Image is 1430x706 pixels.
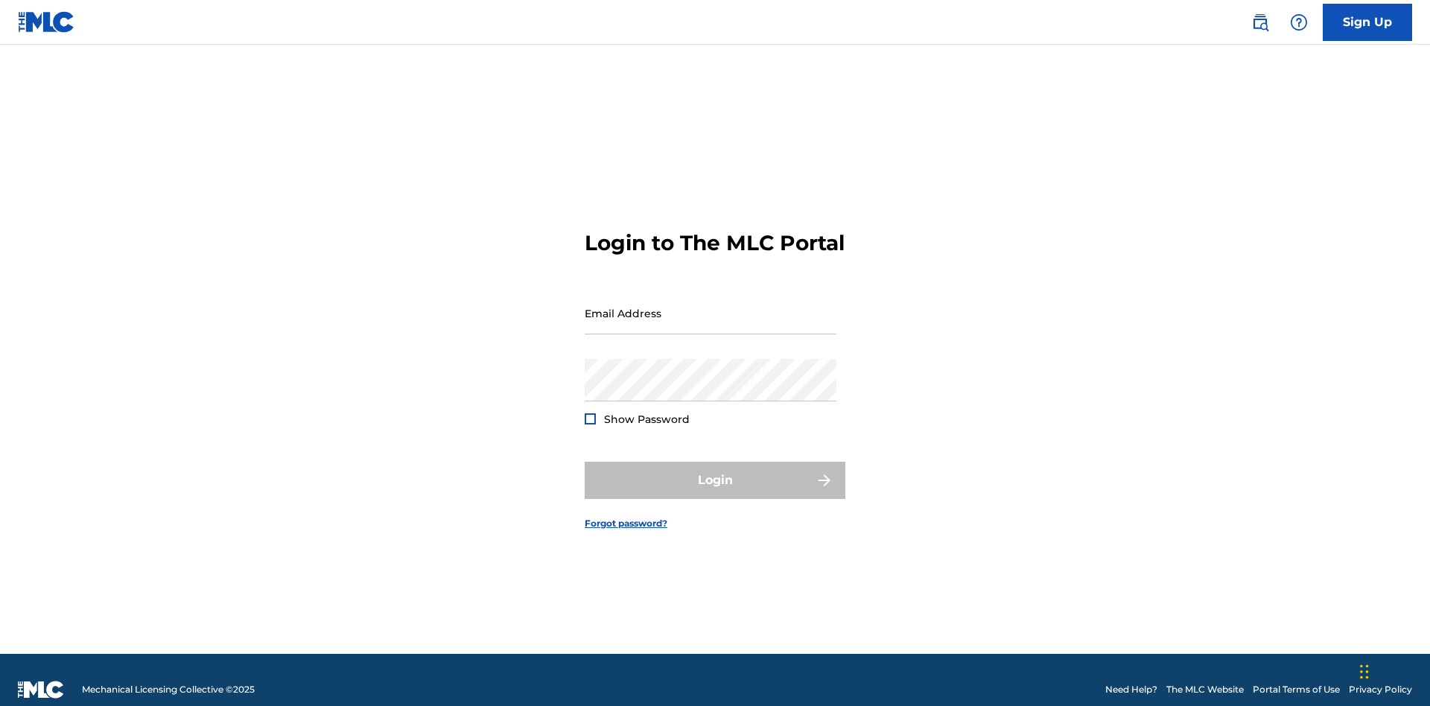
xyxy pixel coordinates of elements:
[18,681,64,699] img: logo
[1323,4,1412,41] a: Sign Up
[585,517,667,530] a: Forgot password?
[1356,635,1430,706] iframe: Chat Widget
[585,230,845,256] h3: Login to The MLC Portal
[1105,683,1157,696] a: Need Help?
[1253,683,1340,696] a: Portal Terms of Use
[82,683,255,696] span: Mechanical Licensing Collective © 2025
[1245,7,1275,37] a: Public Search
[1290,13,1308,31] img: help
[18,11,75,33] img: MLC Logo
[1284,7,1314,37] div: Help
[1360,649,1369,694] div: Drag
[604,413,690,426] span: Show Password
[1349,683,1412,696] a: Privacy Policy
[1251,13,1269,31] img: search
[1166,683,1244,696] a: The MLC Website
